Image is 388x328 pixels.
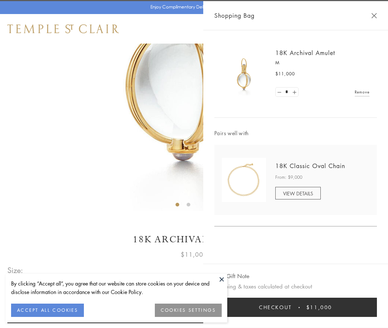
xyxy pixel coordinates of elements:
[7,24,119,33] img: Temple St. Clair
[214,271,249,281] button: Add Gift Note
[275,187,321,199] a: VIEW DETAILS
[214,129,377,137] span: Pairs well with
[306,303,332,311] span: $11,000
[150,3,234,11] p: Enjoy Complimentary Delivery & Returns
[283,190,313,197] span: VIEW DETAILS
[355,88,370,96] a: Remove
[259,303,292,311] span: Checkout
[214,282,377,291] p: Shipping & taxes calculated at checkout
[7,264,24,276] span: Size:
[275,70,295,78] span: $11,000
[275,59,370,66] p: M
[181,250,207,259] span: $11,000
[214,298,377,317] button: Checkout $11,000
[222,158,266,202] img: N88865-OV18
[11,304,84,317] button: ACCEPT ALL COOKIES
[214,11,255,20] span: Shopping Bag
[155,304,222,317] button: COOKIES SETTINGS
[11,279,222,296] div: By clicking “Accept all”, you agree that our website can store cookies on your device and disclos...
[275,49,335,57] a: 18K Archival Amulet
[276,88,283,97] a: Set quantity to 0
[222,52,266,96] img: 18K Archival Amulet
[371,13,377,18] button: Close Shopping Bag
[7,233,381,246] h1: 18K Archival Amulet
[290,88,298,97] a: Set quantity to 2
[275,162,345,170] a: 18K Classic Oval Chain
[275,174,302,181] span: From: $9,000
